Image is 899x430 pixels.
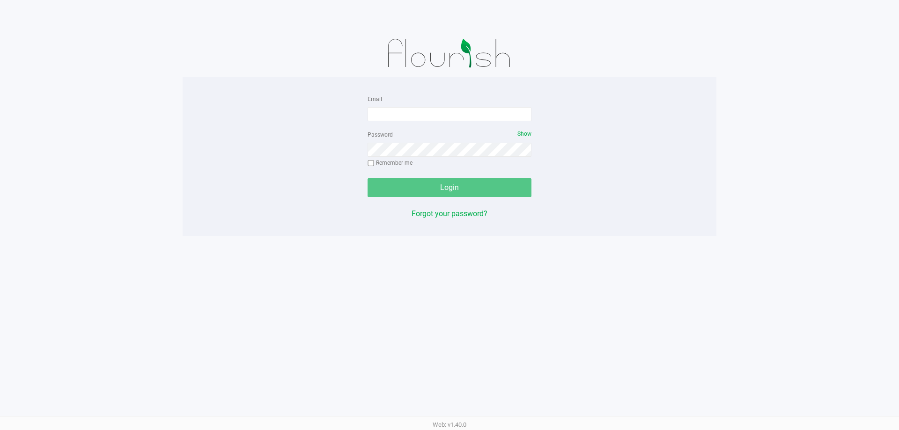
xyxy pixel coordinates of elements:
span: Show [517,131,531,137]
button: Forgot your password? [412,208,487,219]
input: Remember me [368,160,374,167]
label: Remember me [368,159,413,167]
label: Email [368,95,382,103]
label: Password [368,131,393,139]
span: Web: v1.40.0 [433,421,466,428]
